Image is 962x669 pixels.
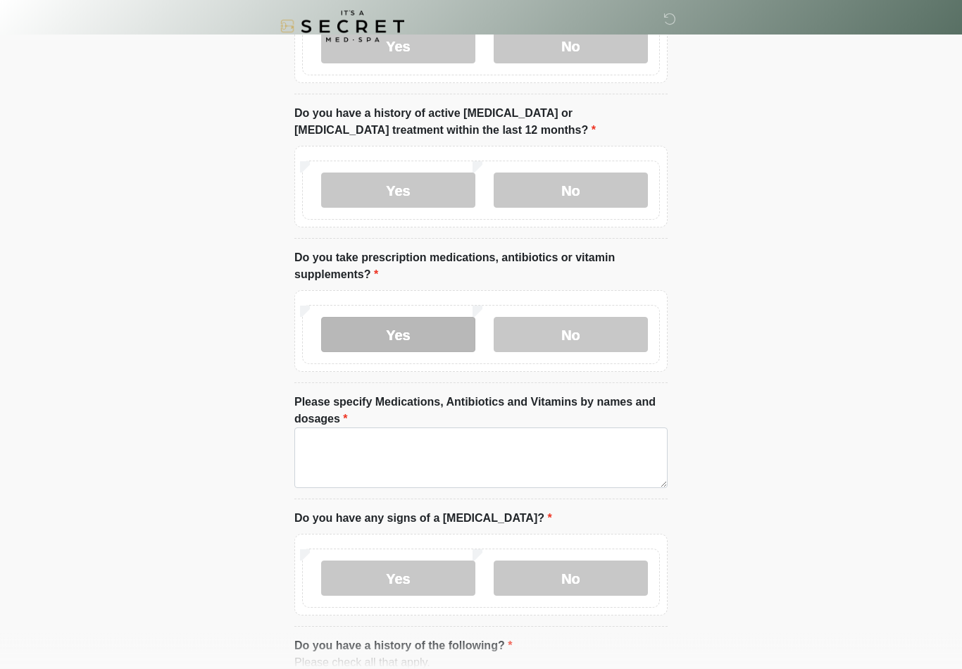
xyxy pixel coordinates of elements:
[494,173,648,208] label: No
[321,318,475,353] label: Yes
[280,11,404,42] img: It's A Secret Med Spa Logo
[294,511,552,527] label: Do you have any signs of a [MEDICAL_DATA]?
[294,638,512,655] label: Do you have a history of the following?
[294,106,668,139] label: Do you have a history of active [MEDICAL_DATA] or [MEDICAL_DATA] treatment within the last 12 mon...
[321,561,475,596] label: Yes
[494,561,648,596] label: No
[294,394,668,428] label: Please specify Medications, Antibiotics and Vitamins by names and dosages
[294,250,668,284] label: Do you take prescription medications, antibiotics or vitamin supplements?
[494,318,648,353] label: No
[321,173,475,208] label: Yes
